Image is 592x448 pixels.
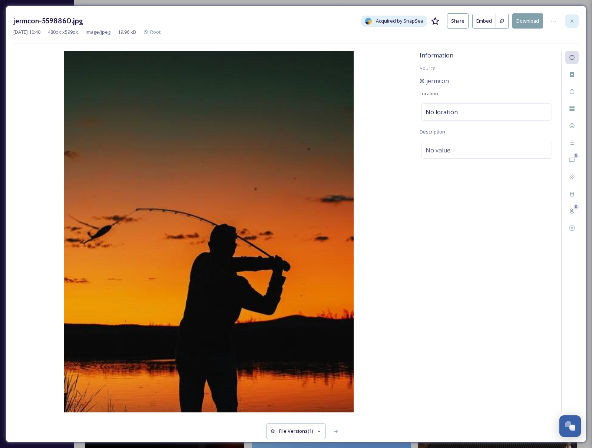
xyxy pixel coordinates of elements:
[426,76,449,85] span: jermcon
[420,51,453,59] span: Information
[267,424,326,439] button: File Versions(1)
[420,76,449,85] a: jermcon
[365,17,372,25] img: snapsea-logo.png
[573,153,579,158] div: 0
[447,13,469,29] button: Share
[573,204,579,210] div: 0
[512,13,543,29] button: Download
[13,29,40,36] span: [DATE] 10:40
[420,128,445,135] span: Description
[559,415,581,437] button: Open Chat
[86,29,110,36] span: image/jpeg
[420,90,438,97] span: Location
[118,29,136,36] span: 19.96 kB
[48,29,78,36] span: 480 px x 599 px
[420,65,436,72] span: Source
[426,146,452,155] span: No value.
[150,29,161,35] span: Root
[426,108,458,116] span: No location
[13,16,83,26] h3: jermcon-5598860.jpg
[376,17,423,24] span: Acquired by SnapSea
[13,51,404,412] img: jermcon-5598860.jpg
[472,14,496,29] button: Embed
